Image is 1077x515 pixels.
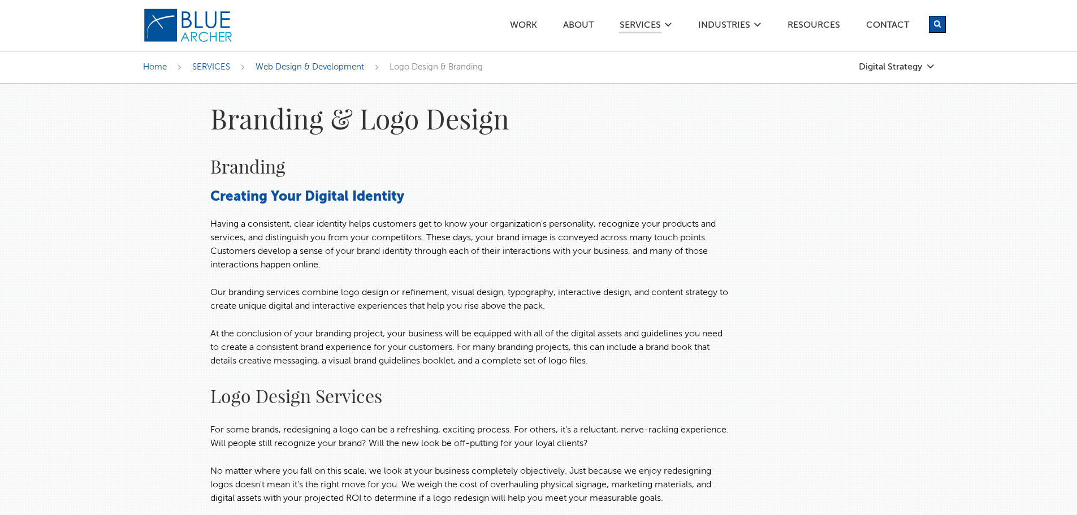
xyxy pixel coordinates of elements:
h1: Branding & Logo Design [210,101,730,136]
a: SERVICES [192,63,230,71]
h2: Branding [210,153,730,180]
p: No matter where you fall on this scale, we look at your business completely objectively. Just bec... [210,465,730,505]
img: Blue Archer Logo [143,8,233,43]
h3: Creating Your Digital Identity [210,188,730,206]
a: Digital Strategy [821,62,935,72]
a: Contact [866,21,910,33]
a: Web Design & Development [256,63,364,71]
p: For some brands, redesigning a logo can be a refreshing, exciting process. For others, it's a rel... [210,423,730,451]
p: Our branding services combine logo design or refinement, visual design, typography, interactive d... [210,286,730,313]
span: Logo Design & Branding [390,63,483,71]
a: Resources [787,21,841,33]
p: Having a consistent, clear identity helps customers get to know your organization's personality, ... [210,218,730,272]
p: At the conclusion of your branding project, your business will be equipped with all of the digita... [210,327,730,368]
a: SERVICES [619,21,661,33]
a: Home [143,63,167,71]
a: Industries [698,21,751,33]
a: Work [509,21,538,33]
h2: Logo Design Services [210,382,730,409]
a: ABOUT [563,21,594,33]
